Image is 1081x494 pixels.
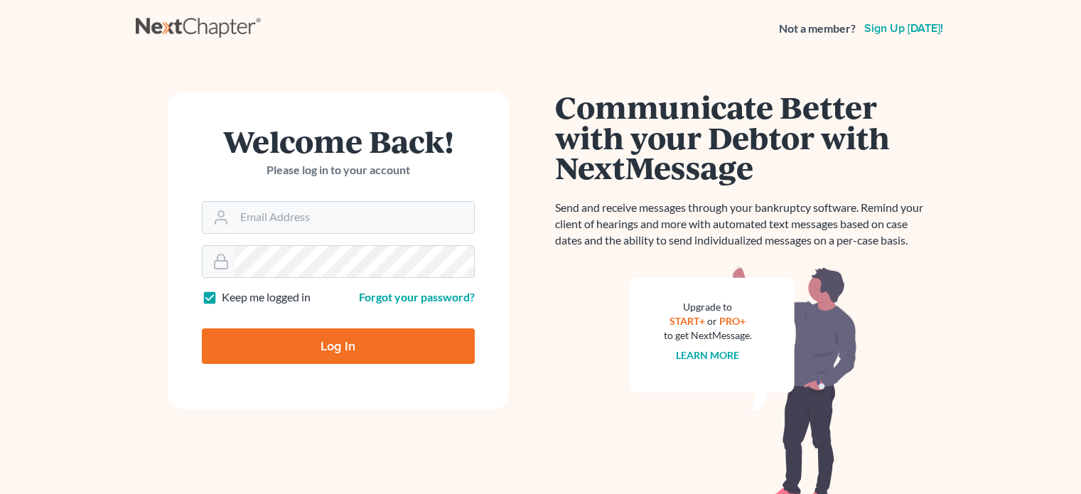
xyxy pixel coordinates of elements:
p: Send and receive messages through your bankruptcy software. Remind your client of hearings and mo... [555,200,932,249]
p: Please log in to your account [202,162,475,178]
a: Sign up [DATE]! [861,23,946,34]
a: Forgot your password? [359,290,475,304]
div: to get NextMessage. [664,328,752,343]
input: Log In [202,328,475,364]
a: Learn more [676,349,739,361]
a: START+ [669,315,705,327]
h1: Welcome Back! [202,126,475,156]
h1: Communicate Better with your Debtor with NextMessage [555,92,932,183]
input: Email Address [235,202,474,233]
span: or [707,315,717,327]
div: Upgrade to [664,300,752,314]
a: PRO+ [719,315,746,327]
label: Keep me logged in [222,289,311,306]
strong: Not a member? [779,21,856,37]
